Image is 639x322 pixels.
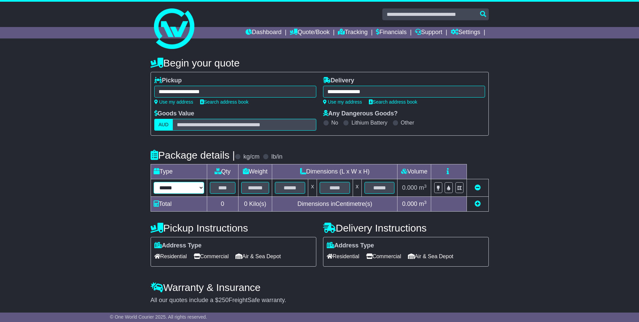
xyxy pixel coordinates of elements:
label: Address Type [154,242,202,249]
td: Kilo(s) [238,197,272,212]
h4: Begin your quote [151,57,489,69]
label: AUD [154,119,173,131]
a: Search address book [200,99,249,105]
a: Remove this item [475,184,481,191]
span: © One World Courier 2025. All rights reserved. [110,314,207,320]
span: Commercial [366,251,401,262]
td: Qty [207,164,238,179]
h4: Pickup Instructions [151,222,316,234]
div: All our quotes include a $ FreightSafe warranty. [151,297,489,304]
span: 0 [244,200,247,207]
a: Tracking [338,27,368,38]
td: x [353,179,361,197]
td: Dimensions in Centimetre(s) [272,197,397,212]
h4: Warranty & Insurance [151,282,489,293]
sup: 3 [424,184,427,189]
label: No [331,119,338,126]
label: Pickup [154,77,182,84]
label: Any Dangerous Goods? [323,110,398,117]
a: Use my address [323,99,362,105]
h4: Package details | [151,150,235,161]
label: Delivery [323,77,354,84]
span: 0.000 [402,200,417,207]
a: Financials [376,27,407,38]
a: Support [415,27,442,38]
label: Address Type [327,242,374,249]
td: Dimensions (L x W x H) [272,164,397,179]
td: Type [151,164,207,179]
span: Residential [154,251,187,262]
a: Dashboard [246,27,282,38]
span: Commercial [194,251,229,262]
span: 250 [219,297,229,303]
span: Air & Sea Depot [408,251,453,262]
label: Other [401,119,414,126]
span: Air & Sea Depot [235,251,281,262]
sup: 3 [424,200,427,205]
a: Use my address [154,99,193,105]
span: m [419,184,427,191]
td: 0 [207,197,238,212]
td: x [308,179,317,197]
h4: Delivery Instructions [323,222,489,234]
td: Weight [238,164,272,179]
span: Residential [327,251,359,262]
a: Search address book [369,99,417,105]
td: Total [151,197,207,212]
label: Goods Value [154,110,194,117]
label: kg/cm [243,153,259,161]
label: lb/in [271,153,282,161]
span: 0.000 [402,184,417,191]
td: Volume [397,164,431,179]
a: Quote/Book [290,27,329,38]
a: Settings [451,27,480,38]
label: Lithium Battery [351,119,387,126]
a: Add new item [475,200,481,207]
span: m [419,200,427,207]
